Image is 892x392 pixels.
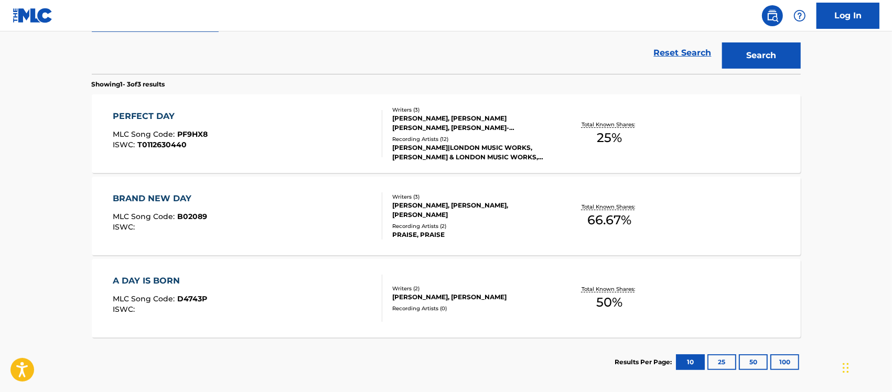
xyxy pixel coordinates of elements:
[615,357,675,367] p: Results Per Page:
[816,3,879,29] a: Log In
[597,128,622,147] span: 25 %
[392,135,551,143] div: Recording Artists ( 12 )
[113,294,177,303] span: MLC Song Code :
[392,230,551,239] div: PRAISE, PRAISE
[587,211,631,230] span: 66.67 %
[649,41,717,64] a: Reset Search
[722,42,801,69] button: Search
[177,294,207,303] span: D4743P
[92,259,801,337] a: A DAY IS BORNMLC Song Code:D4743PISWC:Writers (2)[PERSON_NAME], [PERSON_NAME]Recording Artists (0...
[13,8,53,23] img: MLC Logo
[392,193,551,201] div: Writers ( 3 )
[113,192,207,205] div: BRAND NEW DAY
[596,293,622,312] span: 50 %
[92,94,801,173] a: PERFECT DAYMLC Song Code:PF9HX8ISWC:T0112630440Writers (3)[PERSON_NAME], [PERSON_NAME] [PERSON_NA...
[762,5,783,26] a: Public Search
[392,114,551,133] div: [PERSON_NAME], [PERSON_NAME] [PERSON_NAME], [PERSON_NAME]-[PERSON_NAME]
[739,354,768,370] button: 50
[707,354,736,370] button: 25
[582,285,638,293] p: Total Known Shares:
[113,304,137,314] span: ISWC :
[843,352,849,384] div: Drag
[113,140,137,149] span: ISWC :
[113,222,137,232] span: ISWC :
[113,212,177,221] span: MLC Song Code :
[793,9,806,22] img: help
[113,110,208,123] div: PERFECT DAY
[392,292,551,302] div: [PERSON_NAME], [PERSON_NAME]
[392,222,551,230] div: Recording Artists ( 2 )
[770,354,799,370] button: 100
[177,212,207,221] span: B02089
[676,354,705,370] button: 10
[92,177,801,255] a: BRAND NEW DAYMLC Song Code:B02089ISWC:Writers (3)[PERSON_NAME], [PERSON_NAME], [PERSON_NAME]Recor...
[766,9,779,22] img: search
[789,5,810,26] div: Help
[392,143,551,162] div: [PERSON_NAME]|LONDON MUSIC WORKS, [PERSON_NAME] & LONDON MUSIC WORKS, [PERSON_NAME], [PERSON_NAME...
[392,304,551,312] div: Recording Artists ( 0 )
[582,121,638,128] p: Total Known Shares:
[92,80,165,89] p: Showing 1 - 3 of 3 results
[137,140,187,149] span: T0112630440
[392,201,551,220] div: [PERSON_NAME], [PERSON_NAME], [PERSON_NAME]
[113,129,177,139] span: MLC Song Code :
[582,203,638,211] p: Total Known Shares:
[392,106,551,114] div: Writers ( 3 )
[177,129,208,139] span: PF9HX8
[840,342,892,392] iframe: Chat Widget
[113,275,207,287] div: A DAY IS BORN
[392,285,551,292] div: Writers ( 2 )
